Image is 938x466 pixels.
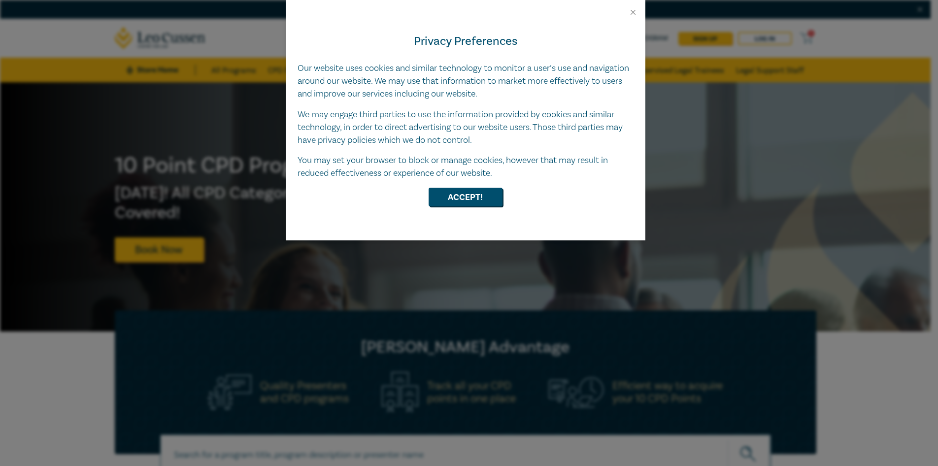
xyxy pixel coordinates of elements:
button: Accept! [429,188,502,206]
p: You may set your browser to block or manage cookies, however that may result in reduced effective... [298,154,634,180]
p: We may engage third parties to use the information provided by cookies and similar technology, in... [298,108,634,147]
h4: Privacy Preferences [298,33,634,50]
p: Our website uses cookies and similar technology to monitor a user’s use and navigation around our... [298,62,634,100]
button: Close [629,8,637,17]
